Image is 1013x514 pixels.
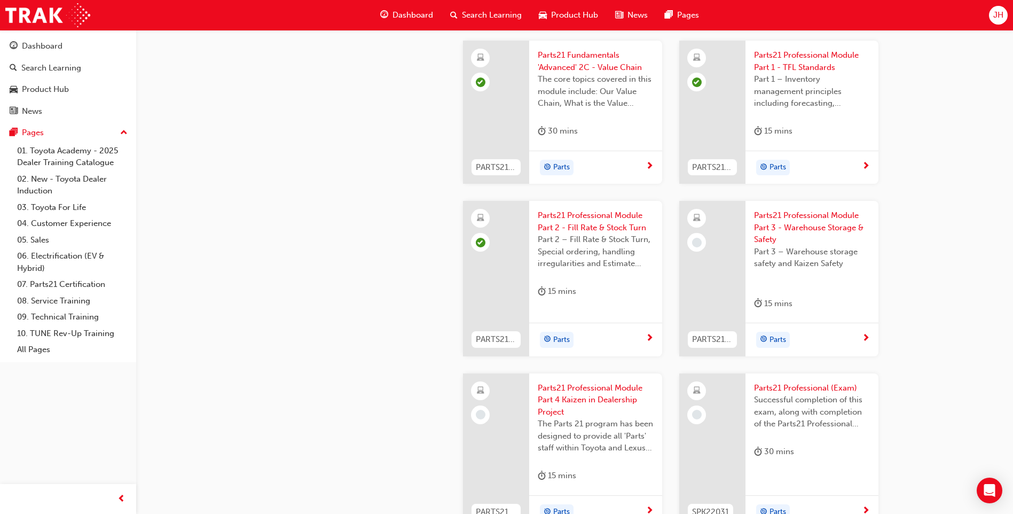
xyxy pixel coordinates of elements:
div: 15 mins [538,285,576,298]
span: up-icon [120,126,128,140]
span: target-icon [544,333,551,347]
span: PARTS21_PROFPART3_0923_EL [692,333,733,346]
span: Parts [769,161,786,174]
a: pages-iconPages [656,4,708,26]
span: PARTS21_2CADVVC_0522_EL [476,161,516,174]
span: search-icon [10,64,17,73]
span: learningRecordVerb_PASS-icon [692,77,702,87]
div: Pages [22,127,44,139]
a: Product Hub [4,80,132,99]
span: Search Learning [462,9,522,21]
span: duration-icon [538,124,546,138]
a: Search Learning [4,58,132,78]
div: 30 mins [538,124,578,138]
span: News [627,9,648,21]
a: car-iconProduct Hub [530,4,607,26]
span: car-icon [10,85,18,95]
span: target-icon [544,161,551,175]
span: Parts [553,334,570,346]
span: learningResourceType_ELEARNING-icon [693,212,701,225]
div: News [22,105,42,118]
button: DashboardSearch LearningProduct HubNews [4,34,132,123]
span: next-icon [862,162,870,172]
span: Pages [677,9,699,21]
span: The Parts 21 program has been designed to provide all 'Parts' staff within Toyota and Lexus Deale... [538,418,654,454]
span: Parts [553,161,570,174]
div: 15 mins [754,297,792,310]
button: Pages [4,123,132,143]
span: news-icon [10,107,18,116]
span: prev-icon [117,493,125,506]
span: Part 3 – Warehouse storage safety and Kaizen Safety [754,246,870,270]
span: PARTS21_PROFPART1_0923_EL [692,161,733,174]
a: 08. Service Training [13,293,132,309]
span: next-icon [862,334,870,344]
span: learningRecordVerb_NONE-icon [476,410,485,419]
a: 05. Sales [13,232,132,248]
a: PARTS21_PROFPART2_0923_ELParts21 Professional Module Part 2 - Fill Rate & Stock TurnPart 2 – Fill... [463,201,662,356]
div: Open Intercom Messenger [977,478,1002,503]
span: Product Hub [551,9,598,21]
span: search-icon [450,9,458,22]
span: learningResourceType_ELEARNING-icon [477,384,484,398]
div: Dashboard [22,40,62,52]
span: target-icon [760,161,767,175]
span: Parts21 Professional (Exam) [754,382,870,394]
span: duration-icon [538,285,546,298]
span: learningResourceType_ELEARNING-icon [693,51,701,65]
span: Part 2 – Fill Rate & Stock Turn, Special ordering, handling irregularities and Estimate Time of A... [538,233,654,270]
a: 10. TUNE Rev-Up Training [13,325,132,342]
a: PARTS21_PROFPART3_0923_ELParts21 Professional Module Part 3 - Warehouse Storage & SafetyPart 3 – ... [679,201,878,356]
a: Dashboard [4,36,132,56]
div: Search Learning [21,62,81,74]
div: 15 mins [754,124,792,138]
span: next-icon [646,334,654,344]
span: Successful completion of this exam, along with completion of the Parts21 Professional eLearning m... [754,394,870,430]
span: guage-icon [10,42,18,51]
span: learningResourceType_ELEARNING-icon [477,212,484,225]
a: search-iconSearch Learning [442,4,530,26]
a: 07. Parts21 Certification [13,276,132,293]
span: Dashboard [392,9,433,21]
a: News [4,102,132,121]
span: next-icon [646,162,654,172]
span: Parts [769,334,786,346]
span: Part 1 – Inventory management principles including forecasting, processes, and techniques. [754,73,870,110]
span: duration-icon [538,469,546,482]
span: learningRecordVerb_COMPLETE-icon [476,77,485,87]
span: target-icon [760,333,767,347]
span: Parts21 Professional Module Part 2 - Fill Rate & Stock Turn [538,209,654,233]
div: 15 mins [538,469,576,482]
span: Parts21 Fundamentals 'Advanced' 2C - Value Chain [538,49,654,73]
span: guage-icon [380,9,388,22]
span: duration-icon [754,445,762,458]
a: 03. Toyota For Life [13,199,132,216]
span: car-icon [539,9,547,22]
span: learningResourceType_ELEARNING-icon [477,51,484,65]
span: JH [993,9,1003,21]
span: duration-icon [754,297,762,310]
span: PARTS21_PROFPART2_0923_EL [476,333,516,346]
div: 30 mins [754,445,794,458]
span: learningRecordVerb_NONE-icon [692,410,702,419]
span: duration-icon [754,124,762,138]
a: All Pages [13,341,132,358]
a: guage-iconDashboard [372,4,442,26]
button: JH [989,6,1008,25]
span: pages-icon [665,9,673,22]
a: 02. New - Toyota Dealer Induction [13,171,132,199]
span: Parts21 Professional Module Part 3 - Warehouse Storage & Safety [754,209,870,246]
a: news-iconNews [607,4,656,26]
span: learningResourceType_ELEARNING-icon [693,384,701,398]
span: learningRecordVerb_PASS-icon [476,238,485,247]
a: 01. Toyota Academy - 2025 Dealer Training Catalogue [13,143,132,171]
img: Trak [5,3,90,27]
a: 06. Electrification (EV & Hybrid) [13,248,132,276]
a: PARTS21_2CADVVC_0522_ELParts21 Fundamentals 'Advanced' 2C - Value ChainThe core topics covered in... [463,41,662,184]
span: The core topics covered in this module include: Our Value Chain, What is the Value Chain, Ecosyst... [538,73,654,110]
span: learningRecordVerb_NONE-icon [692,238,702,247]
a: 04. Customer Experience [13,215,132,232]
span: pages-icon [10,128,18,138]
